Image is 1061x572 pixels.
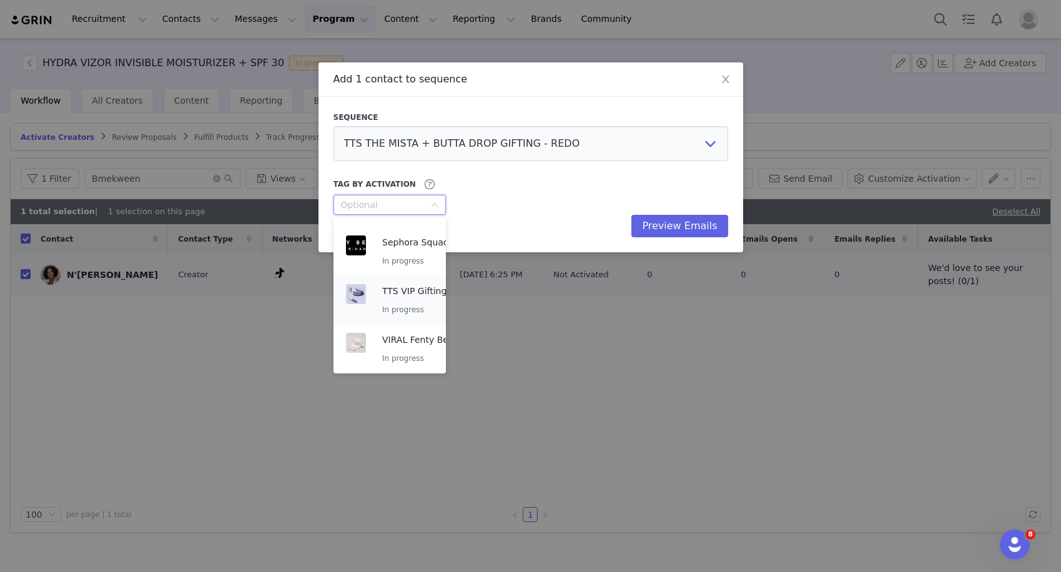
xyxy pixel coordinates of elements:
iframe: Intercom live chat [1000,530,1030,560]
img: 493501f1-d09d-4b5b-9cbd-d51f597900d1.png [346,284,366,304]
img: 193fe681-05fb-4b81-aa3e-e245dee185ec.jpg [346,333,366,353]
p: In progress [382,352,520,365]
img: eadc92ed-0766-4d07-ba30-86285048df42.png [346,235,366,255]
span: Tag by Activation [333,179,416,190]
i: icon: close [721,74,731,84]
p: In progress [382,254,513,268]
span: 8 [1025,530,1035,540]
p: Sephora Squad [DATE] Gifting [382,235,513,249]
i: icon: down [431,201,438,210]
p: In progress [382,303,520,317]
span: Sequence [333,112,378,123]
select: Select Sequence [333,126,728,161]
button: Close [708,62,743,97]
div: Add 1 contact to sequence [333,72,728,86]
p: TTS VIP Gifting: NEW The Mista + Butta Drop [382,284,520,298]
button: Preview Emails [631,215,728,237]
p: VIRAL Fenty Beauty Invisimatte - Gifting [382,333,520,347]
